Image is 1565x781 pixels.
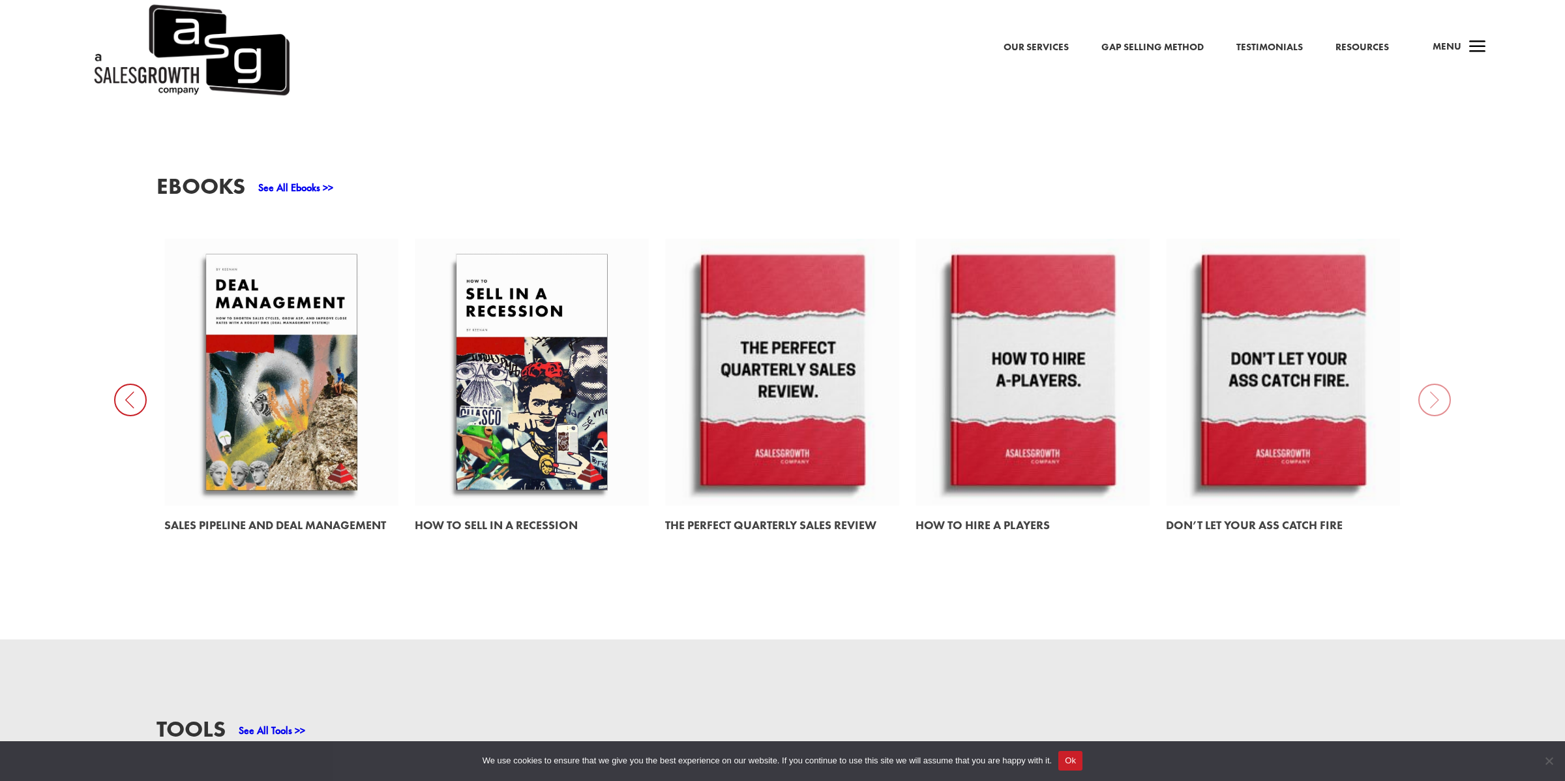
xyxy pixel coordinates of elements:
[239,724,305,737] a: See All Tools >>
[1101,39,1204,56] a: Gap Selling Method
[1058,751,1082,771] button: Ok
[1465,35,1491,61] span: a
[1433,40,1461,53] span: Menu
[156,718,226,747] h3: Tools
[483,754,1052,767] span: We use cookies to ensure that we give you the best experience on our website. If you continue to ...
[1542,754,1555,767] span: No
[156,175,245,204] h3: EBooks
[1004,39,1069,56] a: Our Services
[258,181,333,194] a: See All Ebooks >>
[1236,39,1303,56] a: Testimonials
[1335,39,1389,56] a: Resources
